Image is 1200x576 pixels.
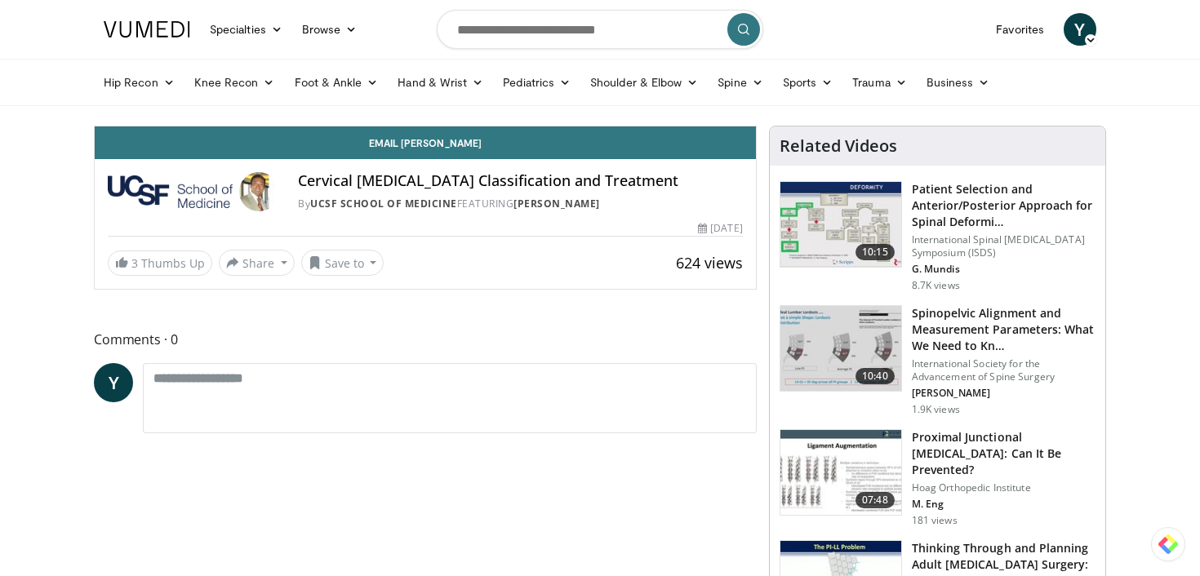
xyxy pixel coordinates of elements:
a: Trauma [842,66,917,99]
a: Sports [773,66,843,99]
a: 07:48 Proximal Junctional [MEDICAL_DATA]: Can It Be Prevented? Hoag Orthopedic Institute M. Eng 1... [780,429,1096,527]
img: VuMedi Logo [104,21,190,38]
p: 1.9K views [912,403,960,416]
a: Spine [708,66,772,99]
a: Knee Recon [184,66,285,99]
a: 10:15 Patient Selection and Anterior/Posterior Approach for Spinal Deformi… International Spinal ... [780,181,1096,292]
p: 8.7K views [912,279,960,292]
a: Shoulder & Elbow [580,66,708,99]
a: Browse [292,13,367,46]
h4: Cervical [MEDICAL_DATA] Classification and Treatment [298,172,742,190]
a: Email [PERSON_NAME] [95,126,756,159]
button: Share [219,250,295,276]
a: Business [917,66,1000,99]
img: 409c9c6e-8513-4a29-ae7e-3299588cde45.150x105_q85_crop-smart_upscale.jpg [780,306,901,391]
img: Avatar [239,172,278,211]
button: Save to [301,250,384,276]
a: 10:40 Spinopelvic Alignment and Measurement Parameters: What We Need to Kn… International Society... [780,305,1096,416]
span: 3 [131,255,138,271]
a: Pediatrics [493,66,580,99]
h3: Patient Selection and Anterior/Posterior Approach for Spinal Deformi… [912,181,1096,230]
a: Y [1064,13,1096,46]
span: Comments 0 [94,329,757,350]
a: Y [94,363,133,402]
h3: Proximal Junctional [MEDICAL_DATA]: Can It Be Prevented? [912,429,1096,478]
a: UCSF School of Medicine [310,197,457,210]
p: International Spinal [MEDICAL_DATA] Symposium (ISDS) [912,233,1096,259]
a: Favorites [986,13,1054,46]
a: 3 Thumbs Up [108,250,212,276]
img: c9408a9b-f3fb-44fb-be03-03c87aa44b89.150x105_q85_crop-smart_upscale.jpg [780,430,901,515]
a: Hand & Wrist [388,66,493,99]
img: UCSF School of Medicine [108,172,233,211]
p: 181 views [912,514,958,527]
input: Search topics, interventions [437,10,763,49]
p: M. Eng [912,498,1096,511]
p: G. Mundis [912,263,1096,276]
a: [PERSON_NAME] [513,197,600,210]
a: Foot & Ankle [285,66,389,99]
p: International Society for the Advancement of Spine Surgery [912,357,1096,383]
a: Specialties [200,13,292,46]
span: 10:15 [856,244,895,260]
div: [DATE] [698,221,742,236]
p: Hoag Orthopedic Institute [912,481,1096,494]
h4: Related Videos [780,136,897,156]
img: beefc228-5859-4966-8bc6-4c9aecbbf021.150x105_q85_crop-smart_upscale.jpg [780,182,901,267]
span: 07:48 [856,492,895,508]
span: 10:40 [856,368,895,384]
p: [PERSON_NAME] [912,387,1096,400]
a: Hip Recon [94,66,184,99]
h3: Spinopelvic Alignment and Measurement Parameters: What We Need to Kn… [912,305,1096,354]
span: 624 views [676,253,743,272]
div: By FEATURING [298,197,742,211]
